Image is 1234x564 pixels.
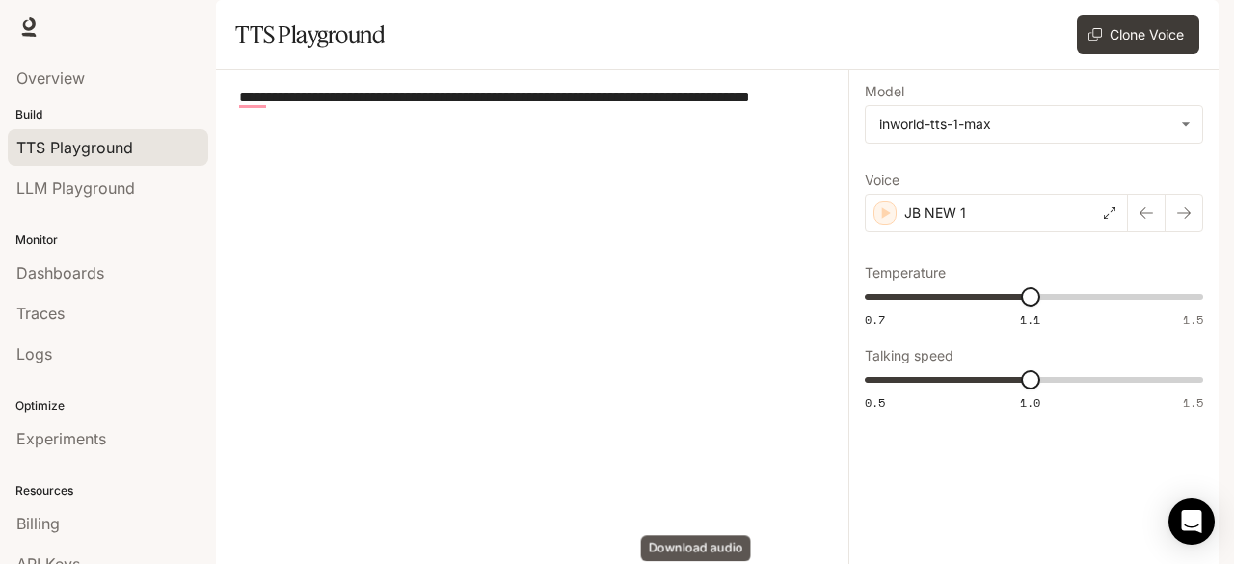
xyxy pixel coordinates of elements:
[865,349,953,363] p: Talking speed
[865,266,946,280] p: Temperature
[865,394,885,411] span: 0.5
[1077,15,1199,54] button: Clone Voice
[865,311,885,328] span: 0.7
[866,106,1202,143] div: inworld-tts-1-max
[879,115,1171,134] div: inworld-tts-1-max
[1168,498,1215,545] div: Open Intercom Messenger
[904,203,966,223] p: JB NEW 1
[865,174,899,187] p: Voice
[865,85,904,98] p: Model
[1183,394,1203,411] span: 1.5
[1183,311,1203,328] span: 1.5
[235,15,385,54] h1: TTS Playground
[641,535,751,561] div: Download audio
[1020,394,1040,411] span: 1.0
[1020,311,1040,328] span: 1.1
